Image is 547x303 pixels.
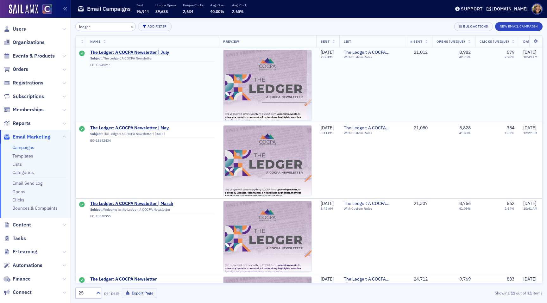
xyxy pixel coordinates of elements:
a: The Ledger: A COCPA Newsletter | March [90,201,214,207]
button: New Email Campaign [495,22,543,31]
div: Showing out of items [391,290,543,296]
div: EC-13892434 [90,139,214,143]
div: 8,982 [459,50,471,55]
img: SailAMX [42,4,52,14]
span: [DATE] [321,276,334,282]
span: Events & Products [13,53,55,59]
span: Email Marketing [13,133,50,140]
div: 9,769 [459,276,471,282]
time: 8:42 AM [321,206,333,210]
a: Email Send Log [12,180,42,186]
a: Subscriptions [3,93,44,100]
a: Templates [12,153,33,159]
div: Sent [79,277,85,284]
div: 3.57% [505,282,514,286]
a: The Ledger: A COCPA Newsletter | May [90,125,214,131]
div: EC-13945211 [90,63,214,67]
span: Content [13,221,31,228]
button: Export Page [122,288,157,298]
div: 8,828 [459,125,471,131]
img: SailAMX [9,4,38,15]
p: Unique Opens [155,3,176,7]
span: Automations [13,262,42,269]
a: E-Learning [3,248,37,255]
div: 2.76% [505,55,514,59]
span: [DATE] [523,276,536,282]
a: The Ledger: A COCPA Newsletter [90,276,214,282]
time: 10:33 AM [523,281,538,286]
button: [DOMAIN_NAME] [487,7,530,11]
div: The Ledger: A COCPA Newsletter | [DATE] [90,132,214,138]
a: Events & Products [3,53,55,59]
a: View Homepage [38,4,52,15]
a: Orders [3,66,28,73]
a: The Ledger: A COCPA Newsletter [344,50,401,55]
div: With Custom Rules [344,206,401,210]
span: Registrations [13,79,43,86]
a: Bounces & Complaints [12,205,58,211]
div: The Ledger: A COCPA Newsletter [90,56,214,62]
time: 12:27 PM [523,130,537,135]
div: 25 [79,290,92,296]
span: [DATE] [523,125,536,131]
span: Tasks [13,235,26,242]
a: The Ledger: A COCPA Newsletter [344,276,401,282]
strong: 11 [509,290,516,296]
a: Campaigns [12,145,34,150]
div: Bulk Actions [463,25,488,28]
strong: 11 [526,290,533,296]
button: × [129,23,135,29]
span: Sent [321,39,330,44]
a: Reports [3,120,31,127]
a: Memberships [3,106,44,113]
p: Unique Clicks [183,3,204,7]
span: Connect [13,289,32,296]
div: 41.09% [459,206,471,210]
a: The Ledger: A COCPA Newsletter [344,125,401,131]
div: [DOMAIN_NAME] [492,6,528,12]
div: Sent [79,202,85,208]
a: The Ledger: A COCPA Newsletter [344,201,401,207]
div: 2.64% [505,206,514,210]
a: Connect [3,289,32,296]
a: Content [3,221,31,228]
div: 384 [507,125,514,131]
button: Bulk Actions [454,22,493,31]
p: Avg. Click [232,3,247,7]
div: 1.82% [505,131,514,135]
a: Categories [12,170,34,175]
span: Clicks (Unique) [480,39,509,44]
span: Subject: [90,207,103,212]
div: 24,712 [410,276,428,282]
span: List [344,39,351,44]
a: Organizations [3,39,45,46]
p: Sent [136,3,149,7]
span: Organizations [13,39,45,46]
label: per page [104,290,120,296]
span: Reports [13,120,31,127]
a: Opens [12,189,25,195]
span: [DATE] [321,125,334,131]
time: 2:08 PM [321,55,333,59]
a: Registrations [3,79,43,86]
div: With Custom Rules [344,55,401,59]
span: 2.65% [232,9,244,14]
span: # Sent [410,39,422,44]
p: Avg. Open [210,3,225,7]
h1: Email Campaigns [87,5,131,13]
a: Tasks [3,235,26,242]
span: Users [13,26,26,33]
div: 42.75% [459,55,471,59]
a: Email Marketing [3,133,50,140]
a: The Ledger: A COCPA Newsletter | July [90,50,214,55]
div: 8,756 [459,201,471,207]
time: 3:11 PM [321,130,333,135]
span: 96,944 [136,9,149,14]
